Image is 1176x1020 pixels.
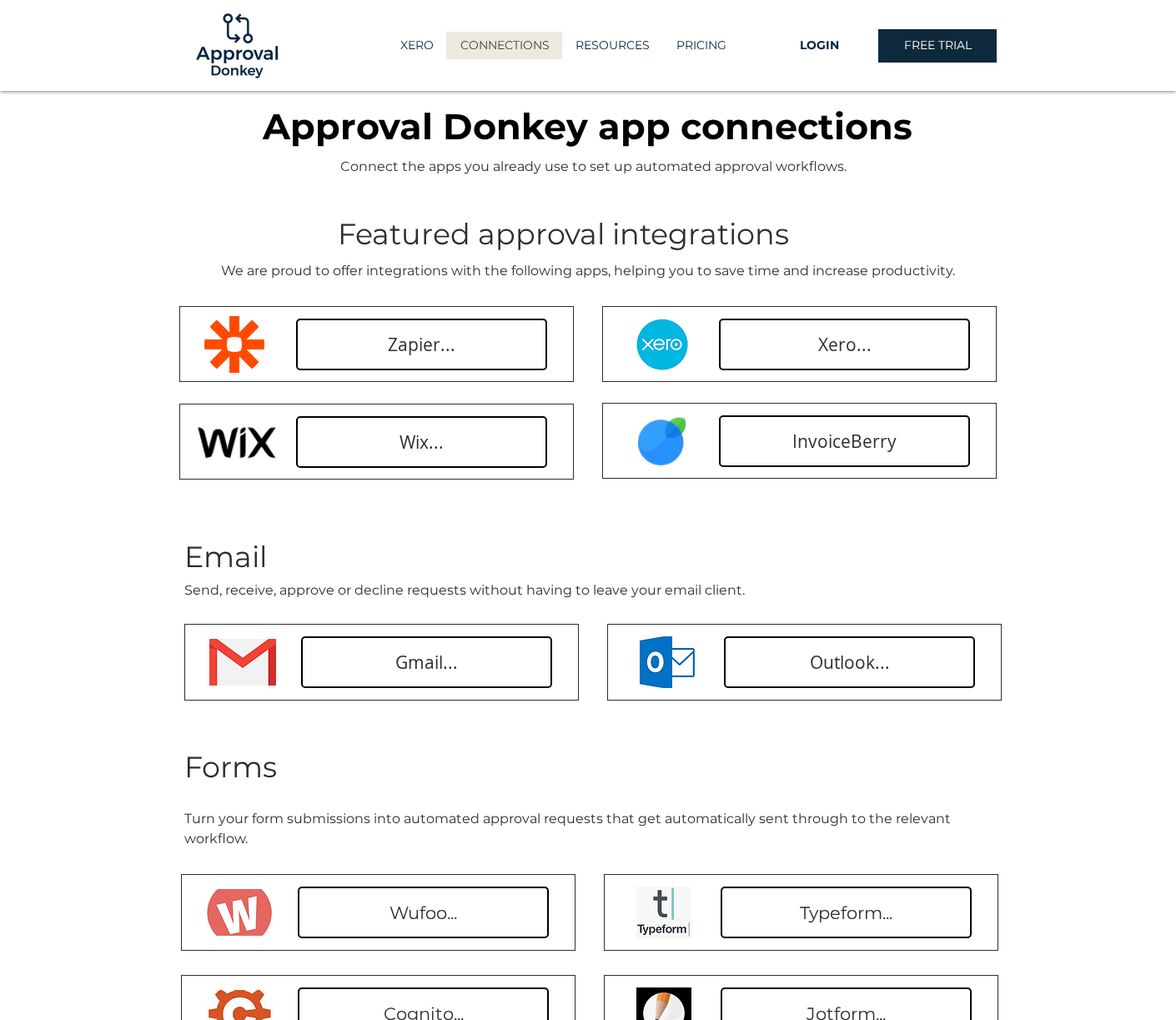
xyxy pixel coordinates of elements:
[366,32,760,59] nav: Site
[400,430,444,455] span: Wix...
[562,32,662,59] div: RESOURCES
[719,319,970,370] a: Xero...
[184,811,951,846] span: Turn your form submissions into automated approval requests that get automatically sent through t...
[662,32,739,59] a: PRICING
[636,887,691,938] img: Typeform.PNG
[221,263,955,279] span: We are proud to offer integrations with the following apps, helping you to save time and increase...
[719,415,970,467] a: InvoiceBerry
[263,104,912,148] span: Approval Donkey app connections
[810,651,890,675] span: Outlook...
[298,887,549,938] a: Wufoo...
[800,901,892,925] span: Typeform...
[340,158,847,174] span: Connect the apps you already use to set up automated approval workflows.
[395,651,458,675] span: Gmail...
[204,316,264,373] img: zapier-logomark.png
[724,636,975,688] a: Outlook...
[206,889,273,936] img: Wufoo.png
[389,901,457,925] span: Wufoo...
[184,539,267,575] span: Email
[452,32,558,59] p: CONNECTIONS
[301,636,552,688] a: Gmail...
[640,636,695,688] img: Outlook.png
[567,32,658,59] p: RESOURCES
[904,38,972,54] span: FREE TRIAL
[668,32,735,59] p: PRICING
[721,887,972,938] a: Typeform...
[338,216,789,252] span: Featured approval integrations
[446,32,562,59] a: CONNECTIONS
[818,333,872,357] span: Xero...
[296,319,547,370] a: Zapier...
[189,415,279,467] img: Wix Logo.PNG
[878,29,997,63] a: FREE TRIAL
[635,319,690,370] img: Xero Circle.png
[209,639,276,686] img: Gmail.png
[192,1,282,91] img: Logo-01.png
[184,749,277,785] span: Forms
[800,38,839,54] span: LOGIN
[184,582,745,598] span: Send, receive, approve or decline requests without having to leave your email client.
[760,29,878,63] a: LOGIN
[635,415,690,467] img: InvoiceBerry.PNG
[392,32,442,59] p: XERO
[388,333,455,357] span: Zapier...
[387,32,446,59] a: XERO
[296,416,547,468] a: Wix...
[792,430,897,454] span: InvoiceBerry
